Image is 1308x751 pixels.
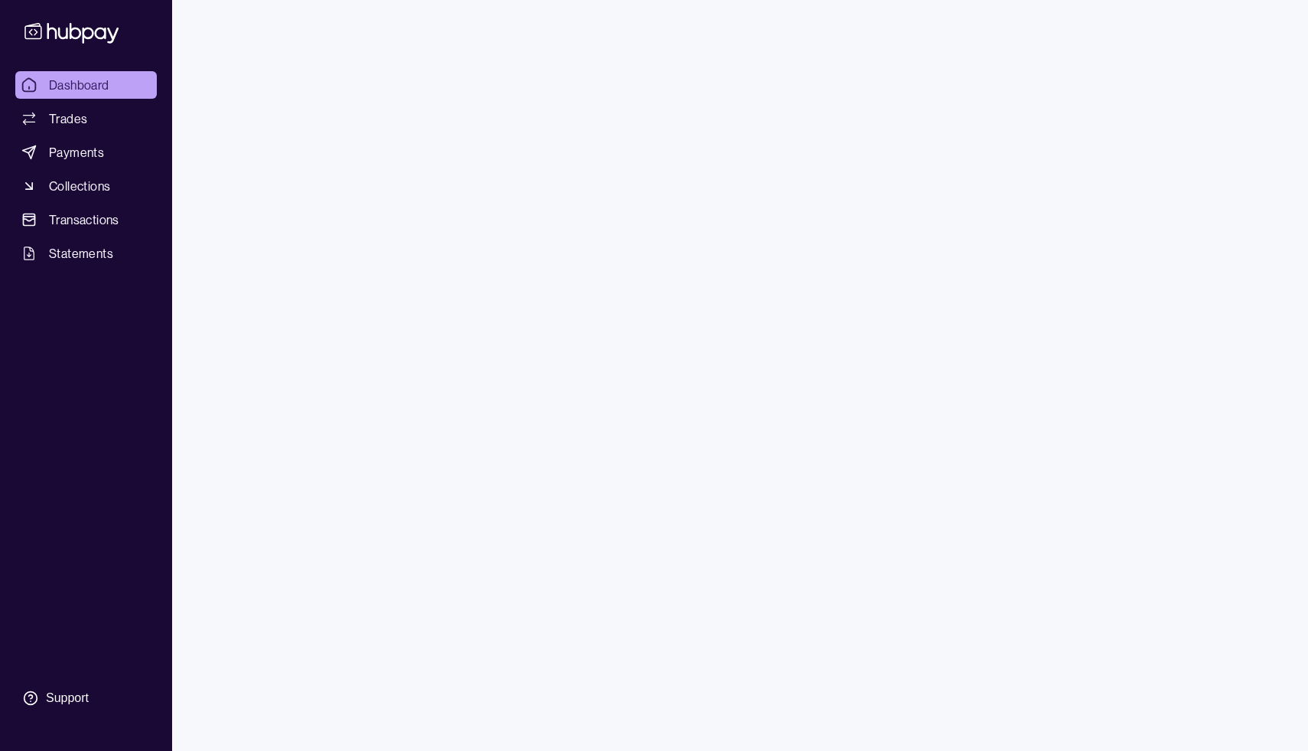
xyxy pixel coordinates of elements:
[15,105,157,132] a: Trades
[49,76,109,94] span: Dashboard
[49,109,87,128] span: Trades
[15,206,157,233] a: Transactions
[49,211,119,229] span: Transactions
[46,690,89,707] div: Support
[15,682,157,714] a: Support
[49,143,104,162] span: Payments
[49,244,113,263] span: Statements
[15,240,157,267] a: Statements
[49,177,110,195] span: Collections
[15,172,157,200] a: Collections
[15,139,157,166] a: Payments
[15,71,157,99] a: Dashboard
